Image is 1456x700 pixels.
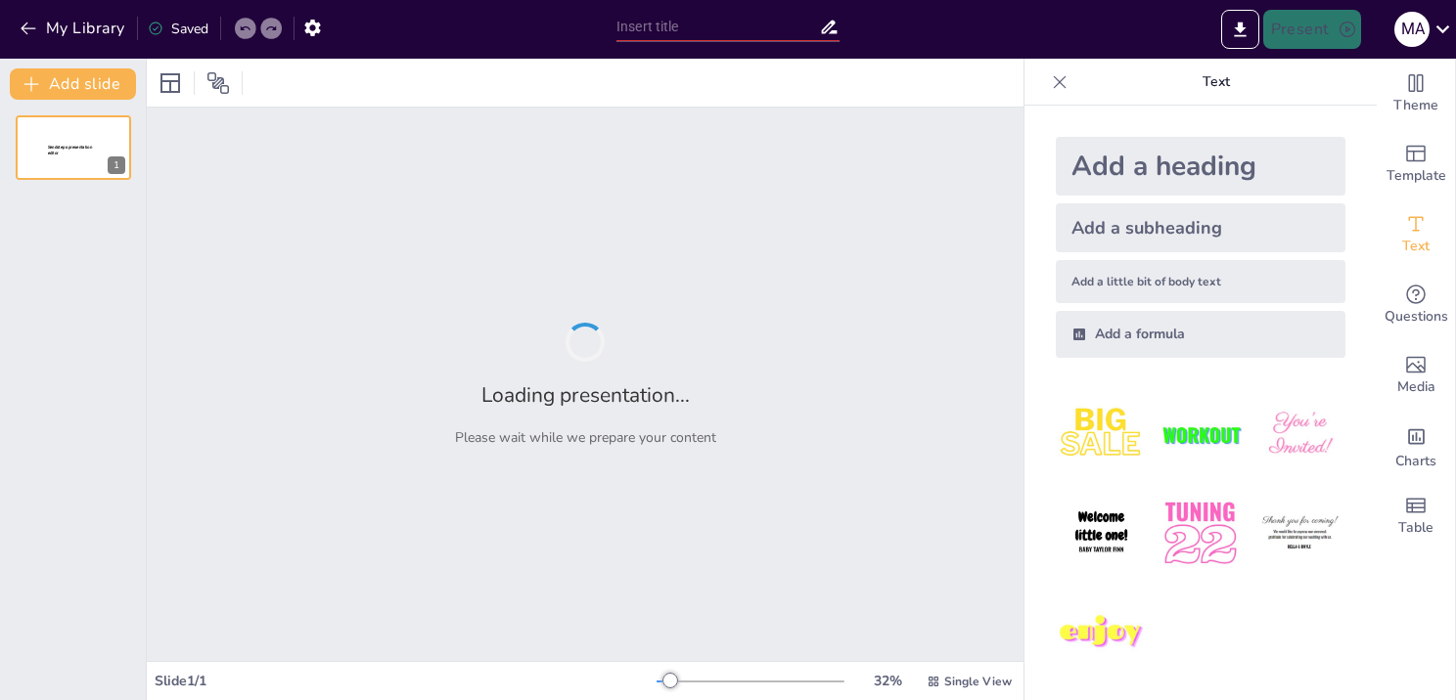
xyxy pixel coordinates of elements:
span: Questions [1385,306,1448,328]
span: Table [1398,517,1433,539]
img: 6.jpeg [1254,488,1345,579]
img: 1.jpeg [1056,389,1147,480]
img: 2.jpeg [1155,389,1246,480]
button: M A [1394,10,1430,49]
span: Text [1402,236,1430,257]
button: Present [1263,10,1361,49]
button: Add slide [10,68,136,100]
div: Add a little bit of body text [1056,260,1345,303]
img: 7.jpeg [1056,588,1147,678]
div: 1 [108,156,125,174]
span: Theme [1393,95,1438,116]
span: Media [1397,376,1435,398]
div: M A [1394,12,1430,47]
div: Slide 1 / 1 [155,672,657,690]
div: Add ready made slides [1377,129,1455,199]
div: Get real-time input from your audience [1377,270,1455,340]
div: Layout [155,67,186,99]
div: Add images, graphics, shapes or video [1377,340,1455,411]
div: Add text boxes [1377,199,1455,270]
div: 32 % [864,672,911,690]
button: My Library [15,13,133,44]
div: Add a subheading [1056,203,1345,252]
img: 4.jpeg [1056,488,1147,579]
img: 5.jpeg [1155,488,1246,579]
span: Template [1387,165,1446,187]
div: Add a heading [1056,137,1345,196]
div: Change the overall theme [1377,59,1455,129]
span: Charts [1395,451,1436,472]
div: Add a table [1377,481,1455,551]
h2: Loading presentation... [481,381,690,409]
div: Add a formula [1056,311,1345,358]
div: Add charts and graphs [1377,411,1455,481]
p: Text [1075,59,1357,106]
span: Position [206,71,230,95]
button: Export to PowerPoint [1221,10,1259,49]
span: Single View [944,674,1012,689]
div: Saved [148,20,208,38]
img: 3.jpeg [1254,389,1345,480]
input: Insert title [616,13,819,41]
span: Sendsteps presentation editor [48,145,92,155]
div: 1 [16,115,131,180]
p: Please wait while we prepare your content [455,428,716,447]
